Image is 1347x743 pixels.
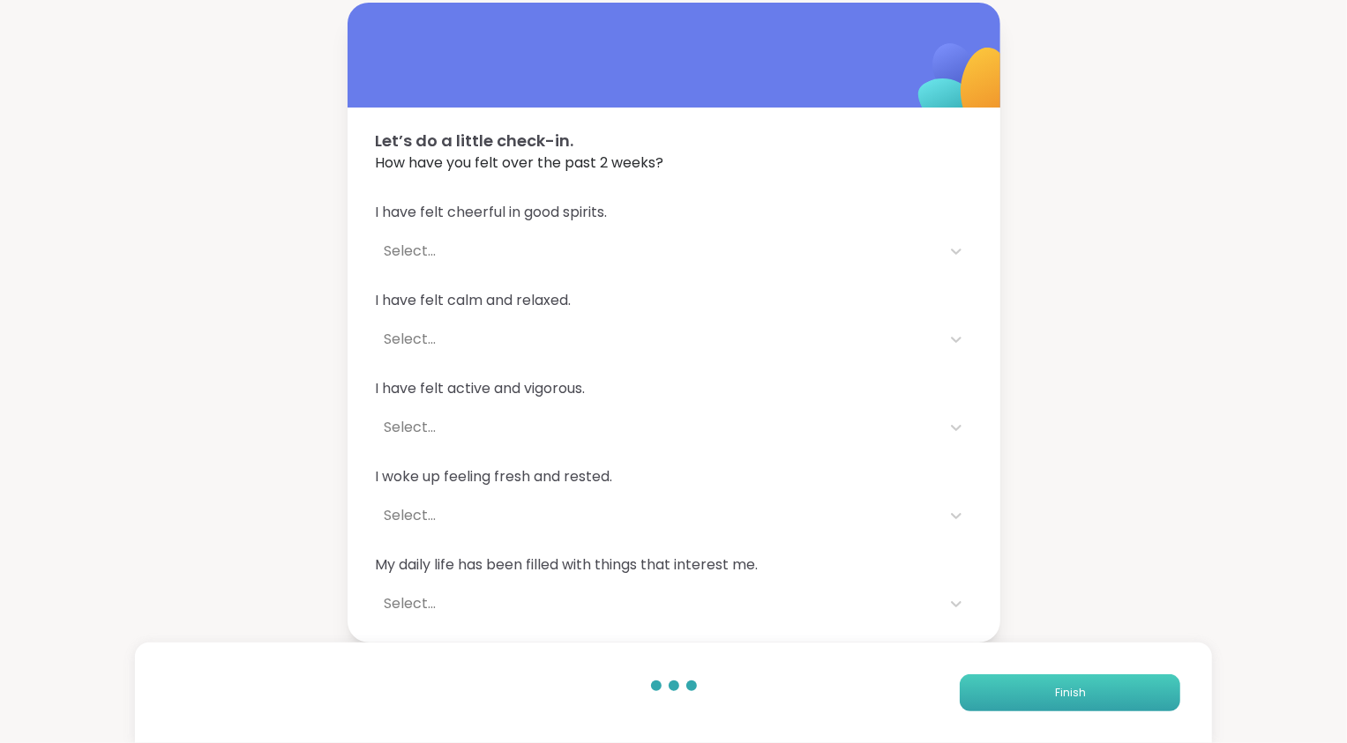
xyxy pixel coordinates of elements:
[385,505,932,526] div: Select...
[376,129,972,152] span: Let’s do a little check-in.
[376,290,972,311] span: I have felt calm and relaxed.
[385,593,932,614] div: Select...
[385,329,932,350] div: Select...
[385,241,932,262] div: Select...
[376,152,972,174] span: How have you felt over the past 2 weeks?
[376,378,972,399] span: I have felt active and vigorous.
[376,466,972,487] span: I woke up feeling fresh and rested.
[385,417,932,438] div: Select...
[376,554,972,576] span: My daily life has been filled with things that interest me.
[1055,685,1086,701] span: Finish
[376,202,972,223] span: I have felt cheerful in good spirits.
[960,674,1180,711] button: Finish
